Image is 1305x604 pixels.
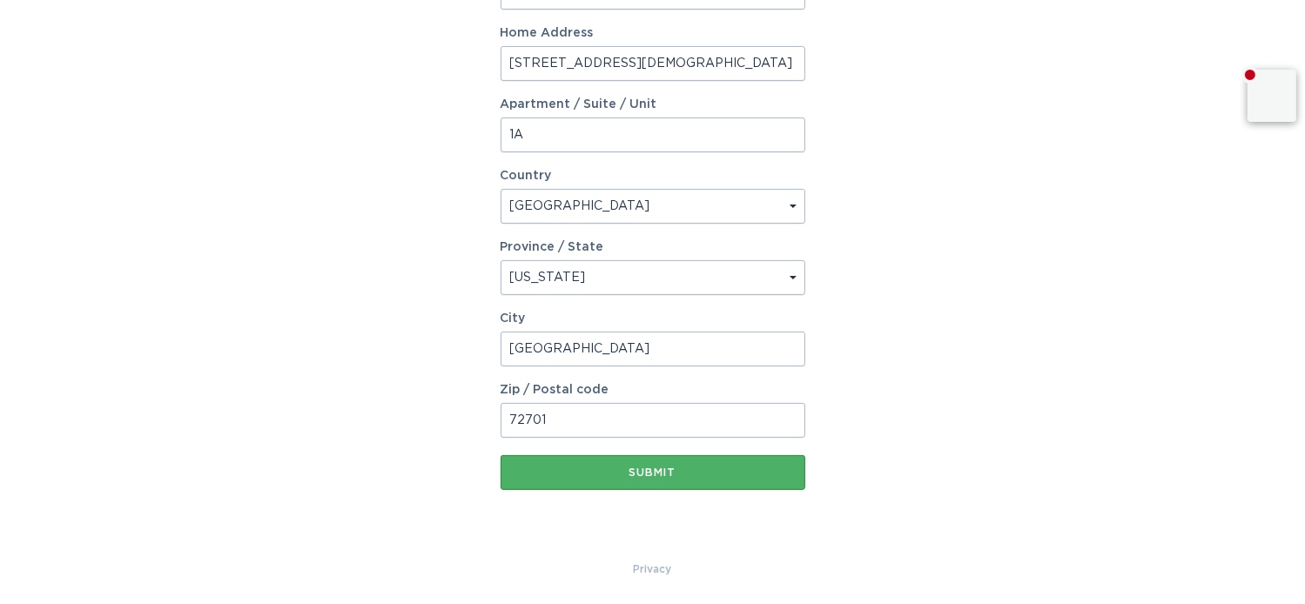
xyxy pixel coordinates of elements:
[634,560,672,579] a: Privacy Policy & Terms of Use
[501,241,604,253] label: Province / State
[509,467,797,478] div: Submit
[501,27,805,39] label: Home Address
[501,455,805,490] button: Submit
[501,98,805,111] label: Apartment / Suite / Unit
[501,384,805,396] label: Zip / Postal code
[501,312,805,325] label: City
[501,170,552,182] label: Country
